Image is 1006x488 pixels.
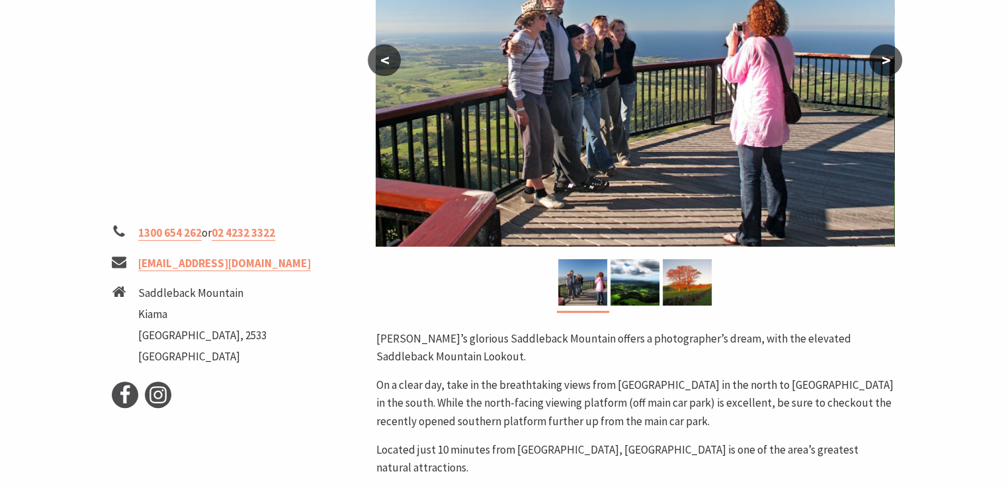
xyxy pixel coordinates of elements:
p: Located just 10 minutes from [GEOGRAPHIC_DATA], [GEOGRAPHIC_DATA] is one of the area’s greatest n... [376,441,894,477]
li: [GEOGRAPHIC_DATA] [138,348,267,366]
a: 1300 654 262 [138,225,202,241]
a: 02 4232 3322 [212,225,275,241]
a: [EMAIL_ADDRESS][DOMAIN_NAME] [138,256,311,271]
p: [PERSON_NAME]’s glorious Saddleback Mountain offers a photographer’s dream, with the elevated Sad... [376,330,894,366]
button: < [368,44,401,76]
img: Saddleback Lookout [663,259,712,305]
button: > [869,44,902,76]
img: Saddleback Mountain Lookout [558,259,607,305]
img: Saddleback [610,259,659,305]
p: On a clear day, take in the breathtaking views from [GEOGRAPHIC_DATA] in the north to [GEOGRAPHIC... [376,376,894,430]
li: Saddleback Mountain [138,284,267,302]
li: Kiama [138,305,267,323]
li: [GEOGRAPHIC_DATA], 2533 [138,327,267,345]
li: or [112,224,366,242]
